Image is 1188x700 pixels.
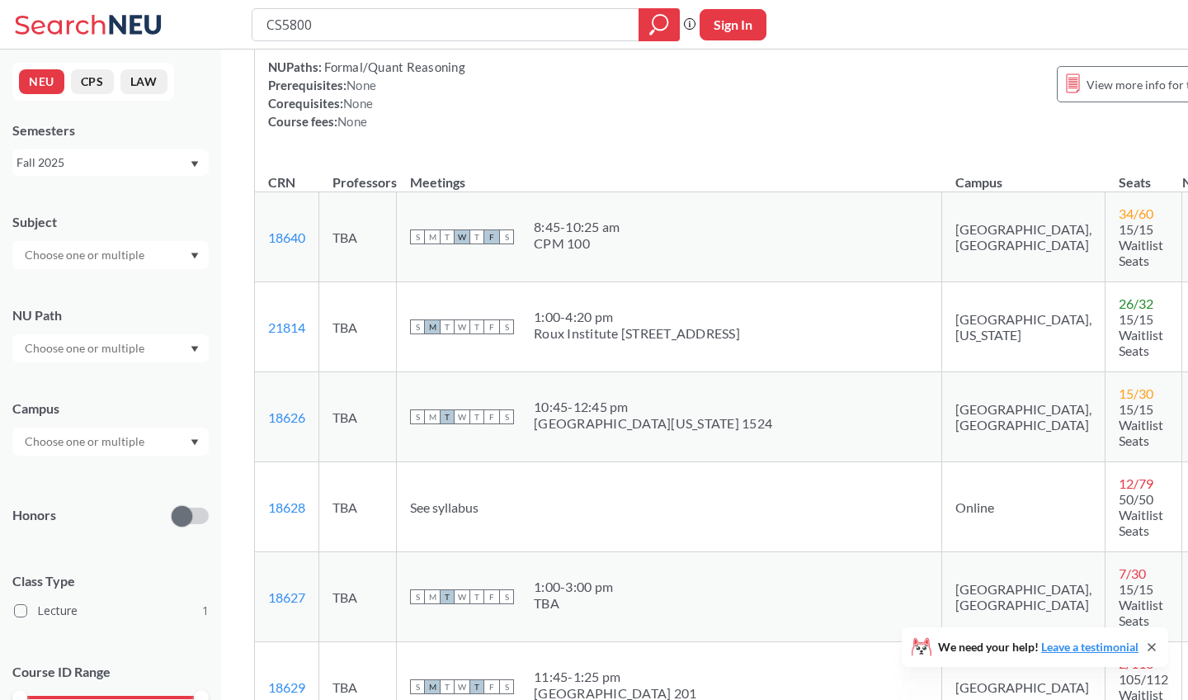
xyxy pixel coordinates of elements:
[1119,296,1153,311] span: 26 / 32
[268,589,305,605] a: 18627
[397,157,942,192] th: Meetings
[410,679,425,694] span: S
[942,462,1105,552] td: Online
[440,589,455,604] span: T
[268,409,305,425] a: 18626
[700,9,766,40] button: Sign In
[191,439,199,446] svg: Dropdown arrow
[12,334,209,362] div: Dropdown arrow
[191,253,199,259] svg: Dropdown arrow
[469,679,484,694] span: T
[12,213,209,231] div: Subject
[534,669,696,685] div: 11:45 - 1:25 pm
[1119,385,1153,401] span: 15 / 30
[410,319,425,334] span: S
[268,173,295,192] div: CRN
[12,400,209,418] div: Campus
[425,319,440,334] span: M
[268,679,305,695] a: 18629
[1119,311,1163,358] span: 15/15 Waitlist Seats
[425,679,440,694] span: M
[71,69,114,94] button: CPS
[410,499,478,515] span: See syllabus
[455,319,469,334] span: W
[534,219,620,235] div: 8:45 - 10:25 am
[534,399,772,415] div: 10:45 - 12:45 pm
[455,589,469,604] span: W
[268,319,305,335] a: 21814
[265,11,627,39] input: Class, professor, course number, "phrase"
[12,306,209,324] div: NU Path
[319,552,397,642] td: TBA
[120,69,167,94] button: LAW
[534,309,740,325] div: 1:00 - 4:20 pm
[337,114,367,129] span: None
[942,552,1105,642] td: [GEOGRAPHIC_DATA], [GEOGRAPHIC_DATA]
[12,572,209,590] span: Class Type
[1105,157,1182,192] th: Seats
[942,372,1105,462] td: [GEOGRAPHIC_DATA], [GEOGRAPHIC_DATA]
[942,282,1105,372] td: [GEOGRAPHIC_DATA], [US_STATE]
[346,78,376,92] span: None
[499,229,514,244] span: S
[469,319,484,334] span: T
[440,229,455,244] span: T
[12,241,209,269] div: Dropdown arrow
[319,192,397,282] td: TBA
[319,157,397,192] th: Professors
[12,149,209,176] div: Fall 2025Dropdown arrow
[202,602,209,620] span: 1
[425,409,440,424] span: M
[14,600,209,622] label: Lecture
[1119,221,1163,268] span: 15/15 Waitlist Seats
[455,229,469,244] span: W
[440,409,455,424] span: T
[1119,206,1153,221] span: 34 / 60
[12,428,209,456] div: Dropdown arrow
[440,679,455,694] span: T
[938,641,1138,653] span: We need your help!
[425,229,440,244] span: M
[534,415,772,432] div: [GEOGRAPHIC_DATA][US_STATE] 1524
[1119,401,1163,448] span: 15/15 Waitlist Seats
[469,229,484,244] span: T
[410,409,425,424] span: S
[469,409,484,424] span: T
[1119,565,1146,581] span: 7 / 30
[484,589,499,604] span: F
[16,432,155,452] input: Choose one or multiple
[319,372,397,462] td: TBA
[12,663,209,682] p: Course ID Range
[534,595,613,612] div: TBA
[16,154,189,172] div: Fall 2025
[1119,491,1163,538] span: 50/50 Waitlist Seats
[191,346,199,352] svg: Dropdown arrow
[191,161,199,168] svg: Dropdown arrow
[410,589,425,604] span: S
[12,121,209,140] div: Semesters
[425,589,440,604] span: M
[469,589,484,604] span: T
[499,409,514,424] span: S
[319,462,397,552] td: TBA
[649,13,669,36] svg: magnifying glass
[534,579,613,595] div: 1:00 - 3:00 pm
[1119,581,1163,628] span: 15/15 Waitlist Seats
[499,679,514,694] span: S
[410,229,425,244] span: S
[484,319,499,334] span: F
[343,96,373,111] span: None
[1119,475,1153,491] span: 12 / 79
[499,319,514,334] span: S
[639,8,680,41] div: magnifying glass
[455,679,469,694] span: W
[499,589,514,604] span: S
[534,235,620,252] div: CPM 100
[484,409,499,424] span: F
[484,229,499,244] span: F
[319,282,397,372] td: TBA
[534,325,740,342] div: Roux Institute [STREET_ADDRESS]
[942,192,1105,282] td: [GEOGRAPHIC_DATA], [GEOGRAPHIC_DATA]
[455,409,469,424] span: W
[268,229,305,245] a: 18640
